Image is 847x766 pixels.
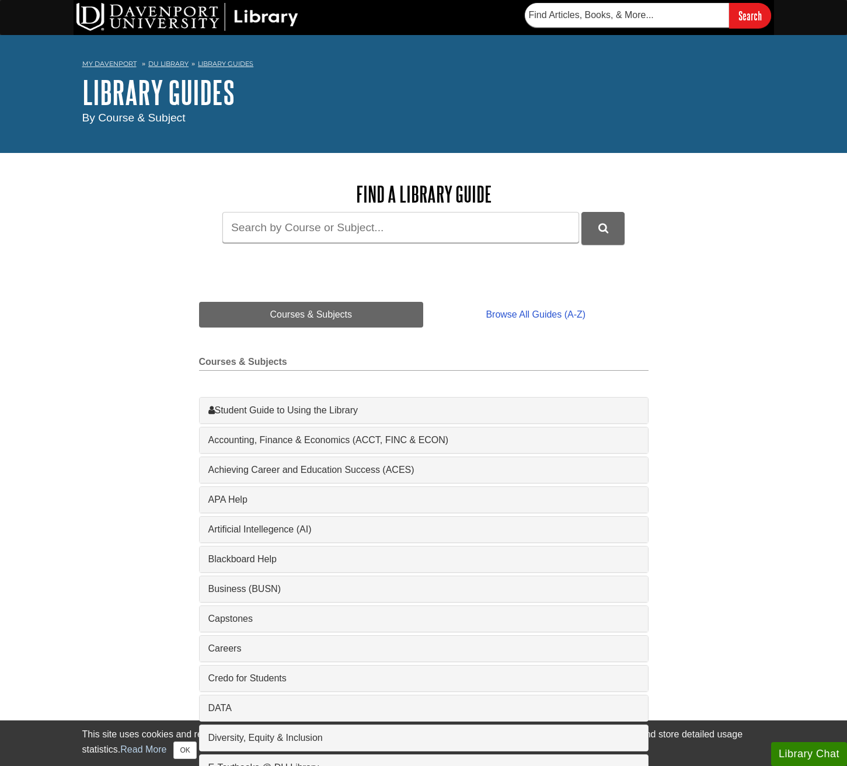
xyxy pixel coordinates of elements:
a: APA Help [208,493,639,507]
i: Search Library Guides [598,223,608,234]
h2: Find a Library Guide [199,182,649,206]
div: By Course & Subject [82,110,765,127]
a: Student Guide to Using the Library [208,403,639,417]
a: DATA [208,701,639,715]
a: Accounting, Finance & Economics (ACCT, FINC & ECON) [208,433,639,447]
a: Blackboard Help [208,552,639,566]
div: This site uses cookies and records your IP address for usage statistics. Additionally, we use Goo... [82,727,765,759]
a: DU Library [148,60,189,68]
h2: Courses & Subjects [199,357,649,371]
button: Close [173,741,196,759]
a: Browse All Guides (A-Z) [423,302,648,328]
a: Artificial Intellegence (AI) [208,523,639,537]
a: Capstones [208,612,639,626]
a: Achieving Career and Education Success (ACES) [208,463,639,477]
button: Library Chat [771,742,847,766]
a: Library Guides [198,60,253,68]
a: Courses & Subjects [199,302,424,328]
a: Read More [120,744,166,754]
h1: Library Guides [82,75,765,110]
img: DU Library [76,3,298,31]
input: Find Articles, Books, & More... [525,3,729,27]
input: Search by Course or Subject... [222,212,579,243]
a: Credo for Students [208,671,639,685]
a: Diversity, Equity & Inclusion [208,731,639,745]
input: Search [729,3,771,28]
a: Careers [208,642,639,656]
nav: breadcrumb [82,56,765,75]
a: My Davenport [82,59,137,69]
form: Searches DU Library's articles, books, and more [525,3,771,28]
a: Business (BUSN) [208,582,639,596]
